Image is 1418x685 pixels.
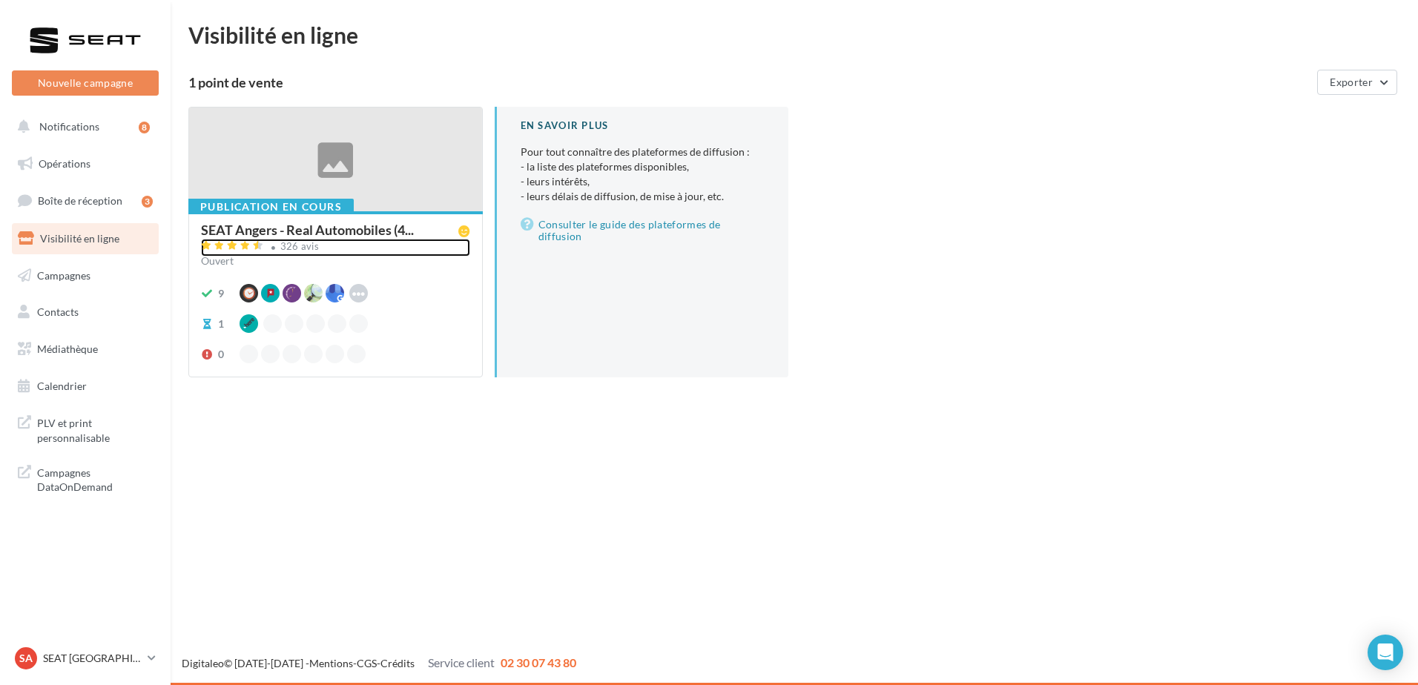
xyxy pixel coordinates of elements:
span: Service client [428,655,495,669]
a: CGS [357,657,377,669]
span: © [DATE]-[DATE] - - - [182,657,576,669]
li: - la liste des plateformes disponibles, [521,159,765,174]
span: Médiathèque [37,342,98,355]
span: Exporter [1330,76,1373,88]
p: SEAT [GEOGRAPHIC_DATA] [43,651,142,666]
button: Notifications 8 [9,111,156,142]
span: Contacts [37,305,79,318]
span: Ouvert [201,254,234,267]
span: 02 30 07 43 80 [501,655,576,669]
span: PLV et print personnalisable [37,413,153,445]
a: Crédits [380,657,415,669]
span: Notifications [39,120,99,133]
div: 0 [218,347,224,362]
button: Exporter [1317,70,1397,95]
a: PLV et print personnalisable [9,407,162,451]
div: 326 avis [280,242,320,251]
span: Campagnes [37,268,90,281]
p: Pour tout connaître des plateformes de diffusion : [521,145,765,204]
span: Boîte de réception [38,194,122,207]
div: 8 [139,122,150,133]
li: - leurs intérêts, [521,174,765,189]
span: Opérations [39,157,90,170]
span: SEAT Angers - Real Automobiles (4... [201,223,414,236]
div: Publication en cours [188,199,354,215]
a: Opérations [9,148,162,179]
a: Campagnes [9,260,162,291]
a: 326 avis [201,239,470,257]
span: Campagnes DataOnDemand [37,463,153,494]
a: Boîte de réception3 [9,185,162,216]
a: SA SEAT [GEOGRAPHIC_DATA] [12,644,159,672]
a: Campagnes DataOnDemand [9,457,162,500]
div: 3 [142,196,153,208]
li: - leurs délais de diffusion, de mise à jour, etc. [521,189,765,204]
a: Médiathèque [9,334,162,365]
a: Visibilité en ligne [9,223,162,254]
div: Visibilité en ligne [188,24,1400,46]
a: Consulter le guide des plateformes de diffusion [521,216,765,245]
div: En savoir plus [521,119,765,133]
a: Digitaleo [182,657,224,669]
div: 9 [218,286,224,301]
span: SA [19,651,33,666]
span: Calendrier [37,380,87,392]
div: Open Intercom Messenger [1368,635,1403,670]
span: Visibilité en ligne [40,232,119,245]
a: Calendrier [9,371,162,402]
div: 1 [218,317,224,331]
a: Contacts [9,297,162,328]
button: Nouvelle campagne [12,70,159,96]
div: 1 point de vente [188,76,1311,89]
a: Mentions [309,657,353,669]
